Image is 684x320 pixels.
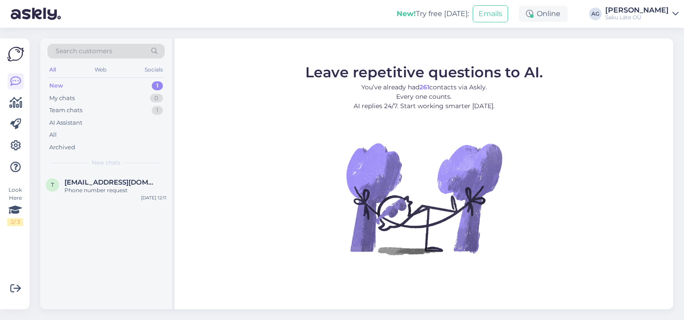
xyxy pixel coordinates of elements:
[49,131,57,139] div: All
[64,178,158,186] span: toomas@hevea.ee
[419,83,429,91] b: 261
[605,7,669,14] div: [PERSON_NAME]
[64,186,167,194] div: Phone number request
[7,46,24,63] img: Askly Logo
[589,8,602,20] div: AG
[7,186,23,226] div: Look Here
[47,64,58,76] div: All
[141,194,167,201] div: [DATE] 12:11
[49,81,63,90] div: New
[473,5,508,22] button: Emails
[143,64,165,76] div: Socials
[93,64,108,76] div: Web
[49,143,75,152] div: Archived
[343,118,504,279] img: No Chat active
[7,218,23,226] div: 2 / 3
[397,8,469,19] div: Try free [DATE]:
[152,81,163,90] div: 1
[152,106,163,115] div: 1
[605,14,669,21] div: Saku Läte OÜ
[49,94,75,103] div: My chats
[49,106,82,115] div: Team chats
[51,181,54,188] span: t
[519,6,568,22] div: Online
[305,63,543,81] span: Leave repetitive questions to AI.
[397,9,416,18] b: New!
[305,83,543,111] p: You’ve already had contacts via Askly. Every one counts. AI replies 24/7. Start working smarter [...
[150,94,163,103] div: 0
[92,159,120,167] span: New chats
[49,118,82,127] div: AI Assistant
[56,46,112,56] span: Search customers
[605,7,679,21] a: [PERSON_NAME]Saku Läte OÜ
